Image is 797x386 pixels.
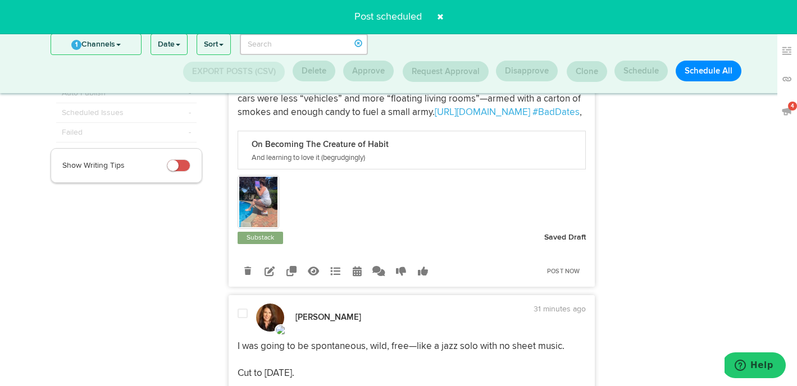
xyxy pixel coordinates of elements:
a: [URL][DOMAIN_NAME] [435,108,530,117]
span: And learning to love it (begrudgingly) [252,154,365,162]
button: Approve [343,61,394,81]
button: Disapprove [496,61,558,81]
span: , [580,108,582,117]
a: 1Channels [51,34,141,54]
span: 1 [71,40,81,50]
span: Request Approval [412,67,480,76]
input: Search [240,34,368,55]
time: 31 minutes ago [534,305,586,313]
iframe: Opens a widget where you can find more information [725,352,786,380]
span: Auto Publish [62,88,106,99]
a: Post Now [541,264,586,279]
img: twitter-x.svg [275,324,288,336]
button: Request Approval [403,61,489,82]
a: Substack [244,232,276,243]
span: - [189,88,191,99]
img: links_off.svg [781,73,793,85]
span: - [189,107,191,118]
span: - [189,127,191,138]
button: Export Posts (CSV) [183,62,285,82]
img: keywords_off.svg [781,45,793,57]
button: Delete [293,61,335,81]
span: Post scheduled [348,12,429,22]
img: CDTPidzw_normal.jpg [256,304,284,332]
img: announcements_off.svg [781,105,793,117]
span: Clone [576,67,598,76]
button: Schedule All [676,61,741,81]
button: Clone [567,61,607,82]
button: Schedule [614,61,668,81]
span: 4 [788,102,797,111]
span: Scheduled Issues [62,107,124,118]
a: Sort [197,34,230,54]
span: Show Writing Tips [62,162,125,169]
a: #BadDates [532,108,580,117]
strong: [PERSON_NAME] [295,313,361,321]
p: On Becoming The Creature of Habit [252,140,389,149]
strong: Saved Draft [544,233,586,241]
span: Failed [62,127,83,138]
a: Date [151,34,187,54]
img: LsJe1IK4RXiy1x6pEWsA [239,177,277,227]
